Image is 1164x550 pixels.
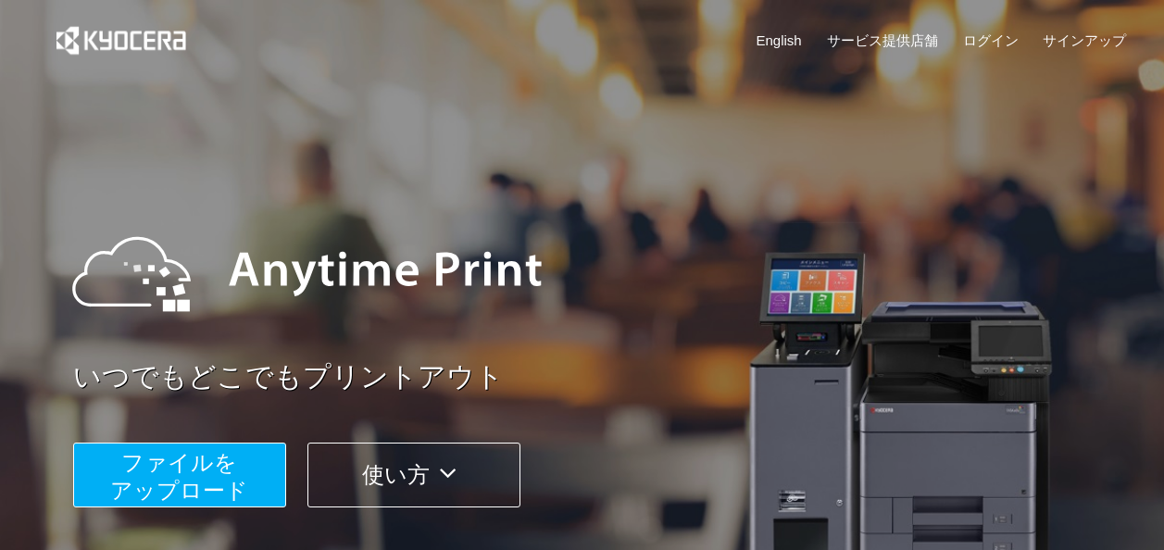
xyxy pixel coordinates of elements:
[307,443,520,507] button: 使い方
[827,31,938,50] a: サービス提供店舗
[1043,31,1126,50] a: サインアップ
[757,31,802,50] a: English
[73,443,286,507] button: ファイルを​​アップロード
[963,31,1019,50] a: ログイン
[110,450,248,503] span: ファイルを ​​アップロード
[73,357,1138,397] a: いつでもどこでもプリントアウト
